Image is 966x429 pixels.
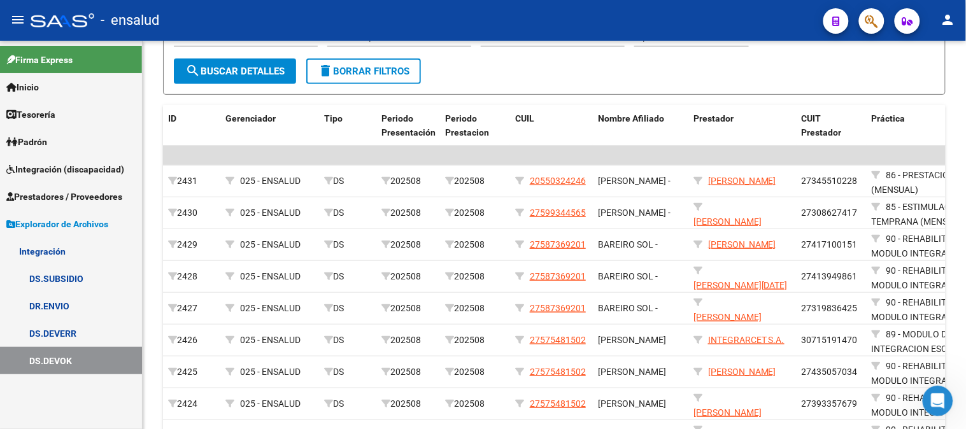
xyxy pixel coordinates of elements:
[306,59,421,84] button: Borrar Filtros
[381,333,435,348] div: 202508
[240,398,301,409] span: 025 - ENSALUD
[174,59,296,84] button: Buscar Detalles
[598,271,658,281] span: BAREIRO SOL -
[240,239,301,250] span: 025 - ENSALUD
[324,206,371,220] div: DS
[324,301,371,316] div: DS
[324,397,371,411] div: DS
[6,108,55,122] span: Tesorería
[708,239,776,250] span: [PERSON_NAME]
[240,207,301,218] span: 025 - ENSALUD
[185,63,201,78] mat-icon: search
[598,239,658,250] span: BAREIRO SOL -
[381,301,435,316] div: 202508
[530,176,586,186] span: 20550324246
[168,397,215,411] div: 2424
[923,386,953,416] iframe: Intercom live chat
[941,12,956,27] mat-icon: person
[168,301,215,316] div: 2427
[240,335,301,345] span: 025 - ENSALUD
[802,367,858,377] span: 27435057034
[802,303,858,313] span: 27319836425
[240,367,301,377] span: 025 - ENSALUD
[530,367,586,377] span: 27575481502
[530,207,586,218] span: 27599344565
[6,190,122,204] span: Prestadores / Proveedores
[802,239,858,250] span: 27417100151
[802,176,858,186] span: 27345510228
[6,53,73,67] span: Firma Express
[324,333,371,348] div: DS
[318,66,409,77] span: Borrar Filtros
[530,271,586,281] span: 27587369201
[445,206,505,220] div: 202508
[598,367,666,377] span: [PERSON_NAME]
[381,174,435,188] div: 202508
[440,105,510,147] datatable-header-cell: Periodo Prestacion
[598,176,671,186] span: [PERSON_NAME] -
[445,237,505,252] div: 202508
[688,105,797,147] datatable-header-cell: Prestador
[708,367,776,377] span: [PERSON_NAME]
[101,6,159,34] span: - ensalud
[324,174,371,188] div: DS
[168,333,215,348] div: 2426
[693,280,788,290] span: [PERSON_NAME][DATE]
[445,333,505,348] div: 202508
[598,207,671,218] span: [PERSON_NAME] -
[6,80,39,94] span: Inicio
[530,239,586,250] span: 27587369201
[10,12,25,27] mat-icon: menu
[6,217,108,231] span: Explorador de Archivos
[530,303,586,313] span: 27587369201
[708,176,776,186] span: [PERSON_NAME]
[693,113,734,123] span: Prestador
[598,113,664,123] span: Nombre Afiliado
[240,176,301,186] span: 025 - ENSALUD
[381,237,435,252] div: 202508
[324,237,371,252] div: DS
[872,113,906,123] span: Práctica
[510,105,593,147] datatable-header-cell: CUIL
[240,271,301,281] span: 025 - ENSALUD
[693,312,762,337] span: [PERSON_NAME] [PERSON_NAME]
[445,397,505,411] div: 202508
[240,303,301,313] span: 025 - ENSALUD
[445,301,505,316] div: 202508
[381,365,435,379] div: 202508
[708,335,785,345] span: INTEGRARCET S.A.
[530,398,586,409] span: 27575481502
[220,105,319,147] datatable-header-cell: Gerenciador
[168,206,215,220] div: 2430
[163,105,220,147] datatable-header-cell: ID
[445,269,505,284] div: 202508
[168,237,215,252] div: 2429
[324,365,371,379] div: DS
[319,105,376,147] datatable-header-cell: Tipo
[802,113,842,138] span: CUIT Prestador
[6,162,124,176] span: Integración (discapacidad)
[324,113,343,123] span: Tipo
[445,365,505,379] div: 202508
[802,271,858,281] span: 27413949861
[168,269,215,284] div: 2428
[445,113,489,138] span: Periodo Prestacion
[693,216,762,241] span: [PERSON_NAME] [PERSON_NAME]
[802,335,858,345] span: 30715191470
[381,269,435,284] div: 202508
[598,303,658,313] span: BAREIRO SOL -
[168,174,215,188] div: 2431
[381,206,435,220] div: 202508
[797,105,867,147] datatable-header-cell: CUIT Prestador
[598,335,666,345] span: [PERSON_NAME]
[598,398,666,409] span: [PERSON_NAME]
[593,105,688,147] datatable-header-cell: Nombre Afiliado
[225,113,276,123] span: Gerenciador
[6,135,47,149] span: Padrón
[802,207,858,218] span: 27308627417
[168,113,176,123] span: ID
[381,397,435,411] div: 202508
[530,335,586,345] span: 27575481502
[324,269,371,284] div: DS
[381,113,436,138] span: Periodo Presentación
